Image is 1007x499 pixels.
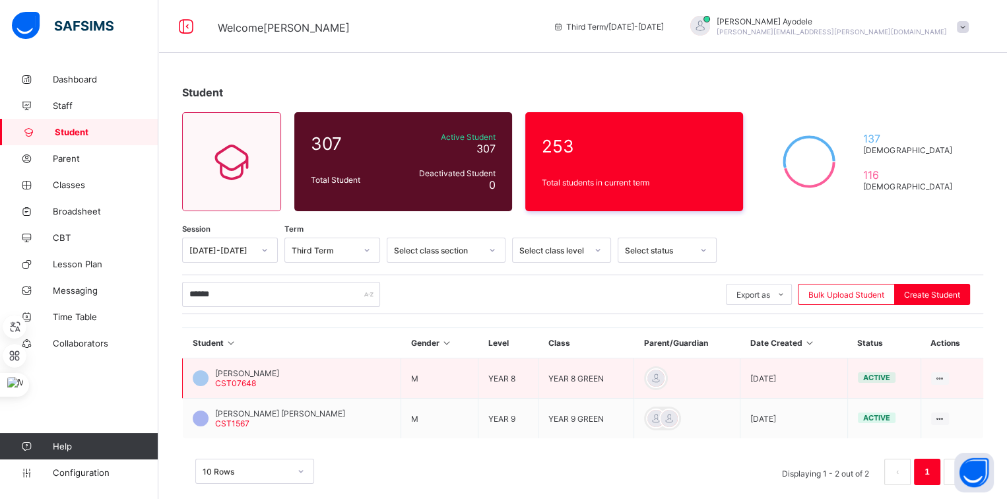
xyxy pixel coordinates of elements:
span: Configuration [53,467,158,478]
span: Lesson Plan [53,259,158,269]
span: Active Student [402,132,496,142]
span: active [863,373,890,382]
button: Open asap [954,453,994,492]
span: CST07648 [215,378,256,388]
span: 307 [476,142,496,155]
div: SolomonAyodele [677,16,975,38]
td: M [401,399,478,439]
li: 下一页 [944,459,970,485]
span: [PERSON_NAME] [215,368,279,378]
span: [DEMOGRAPHIC_DATA] [863,182,958,191]
i: Sort in Ascending Order [441,338,452,348]
span: Session [182,224,211,234]
span: Help [53,441,158,451]
td: YEAR 8 [478,358,538,399]
i: Sort in Ascending Order [804,338,815,348]
span: Export as [736,290,770,300]
td: [DATE] [740,399,847,439]
span: Parent [53,153,158,164]
span: CST1567 [215,418,249,428]
th: Status [847,328,921,358]
span: active [863,413,890,422]
span: 253 [542,136,727,156]
th: Actions [921,328,983,358]
td: [DATE] [740,358,847,399]
li: 上一页 [884,459,911,485]
td: M [401,358,478,399]
button: prev page [884,459,911,485]
th: Date Created [740,328,847,358]
span: Student [182,86,223,99]
th: Gender [401,328,478,358]
th: Parent/Guardian [634,328,740,358]
div: Select class level [519,246,587,255]
span: Deactivated Student [402,168,496,178]
span: CBT [53,232,158,243]
span: 0 [489,178,496,191]
th: Student [183,328,401,358]
td: YEAR 9 GREEN [538,399,634,439]
span: [PERSON_NAME][EMAIL_ADDRESS][PERSON_NAME][DOMAIN_NAME] [717,28,947,36]
img: safsims [12,12,114,40]
span: Welcome [PERSON_NAME] [218,21,350,34]
span: Term [284,224,304,234]
li: Displaying 1 - 2 out of 2 [772,459,879,485]
div: Total Student [308,172,399,188]
span: Bulk Upload Student [808,290,884,300]
div: 10 Rows [203,467,290,477]
span: Collaborators [53,338,158,349]
div: Third Term [292,246,356,255]
i: Sort in Ascending Order [226,338,237,348]
div: Select class section [394,246,481,255]
div: Select status [625,246,692,255]
span: 137 [863,132,958,145]
span: 116 [863,168,958,182]
th: Class [538,328,634,358]
span: [PERSON_NAME] Ayodele [717,17,947,26]
li: 1 [914,459,940,485]
span: Classes [53,180,158,190]
span: Student [55,127,158,137]
span: [DEMOGRAPHIC_DATA] [863,145,958,155]
span: Time Table [53,312,158,322]
span: Create Student [904,290,960,300]
td: YEAR 8 GREEN [538,358,634,399]
span: 307 [311,133,395,154]
th: Level [478,328,538,358]
a: 1 [921,463,933,481]
td: YEAR 9 [478,399,538,439]
div: [DATE]-[DATE] [189,246,253,255]
span: Total students in current term [542,178,727,187]
span: [PERSON_NAME] [PERSON_NAME] [215,409,345,418]
span: Dashboard [53,74,158,84]
span: Broadsheet [53,206,158,216]
span: session/term information [553,22,664,32]
span: Staff [53,100,158,111]
button: next page [944,459,970,485]
span: Messaging [53,285,158,296]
